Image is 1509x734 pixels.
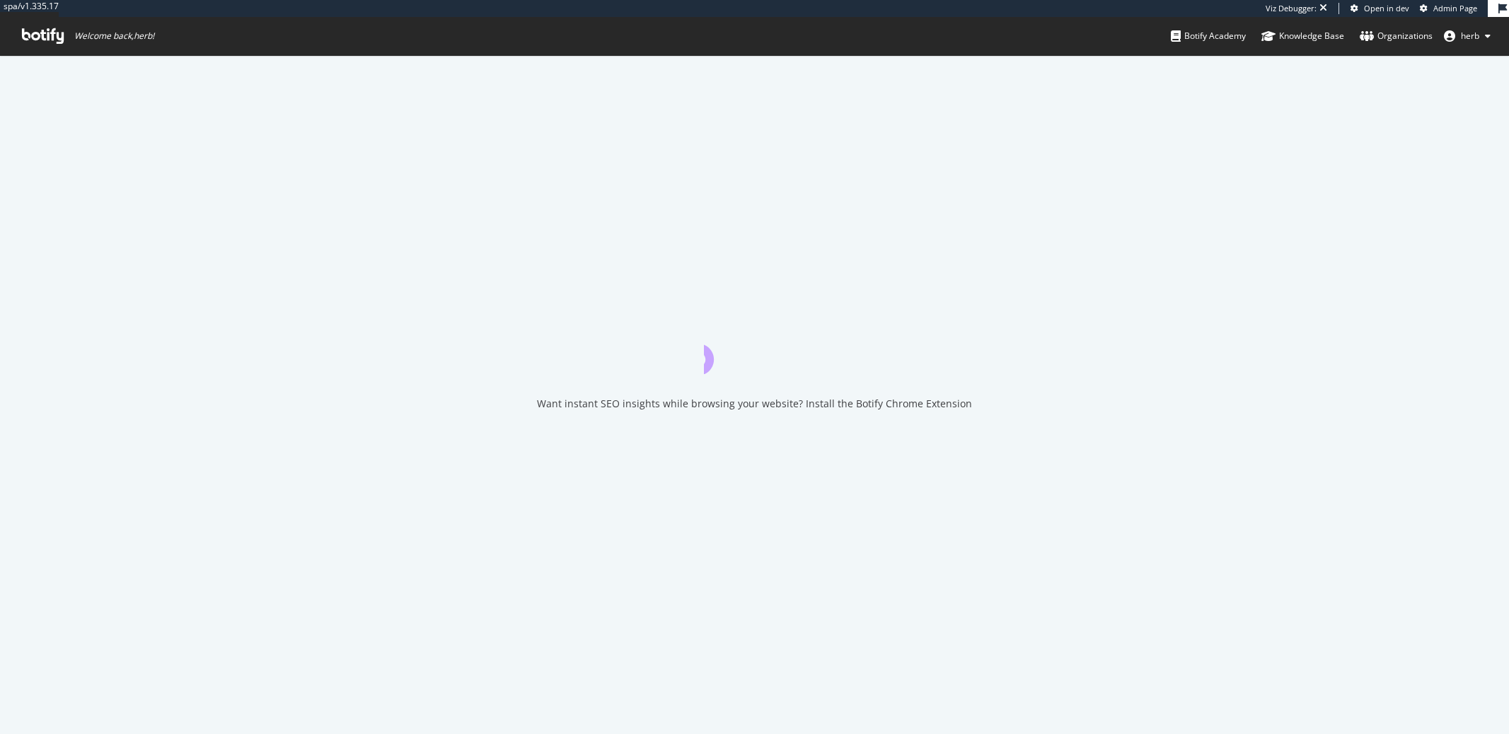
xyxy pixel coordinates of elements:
[1171,29,1246,43] div: Botify Academy
[1261,17,1344,55] a: Knowledge Base
[1360,17,1433,55] a: Organizations
[1261,29,1344,43] div: Knowledge Base
[1360,29,1433,43] div: Organizations
[1171,17,1246,55] a: Botify Academy
[1420,3,1477,14] a: Admin Page
[1351,3,1409,14] a: Open in dev
[1433,3,1477,13] span: Admin Page
[74,30,154,42] span: Welcome back, herb !
[1266,3,1317,14] div: Viz Debugger:
[1433,25,1502,47] button: herb
[1364,3,1409,13] span: Open in dev
[1461,30,1479,42] span: herb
